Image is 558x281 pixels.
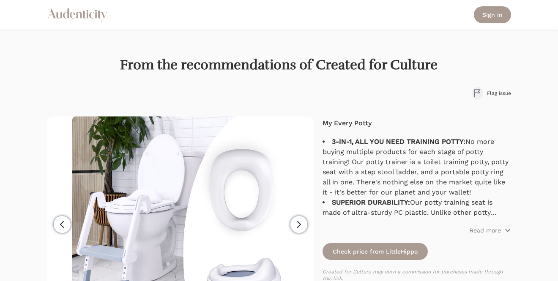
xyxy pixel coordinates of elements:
[474,6,511,23] a: Sign in
[323,138,509,196] span: No more buying multiple products for each stage of potty training! Our potty trainer is a toilet ...
[472,87,511,100] button: Flag issue
[332,198,410,206] strong: SUPERIOR DURABILITY:
[470,226,511,235] button: Read more
[323,243,428,260] a: Check price from LittleHippo
[470,226,501,235] p: Read more
[332,138,465,146] strong: 3-IN-1, ALL YOU NEED TRAINING POTTY:
[323,118,511,128] h4: My Every Potty
[47,57,511,73] h1: From the recommendations of Created for Culture
[487,90,511,97] span: Flag issue
[323,198,501,247] span: Our potty training seat is made of ultra-sturdy PC plastic. Unlike other potty training seats wit...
